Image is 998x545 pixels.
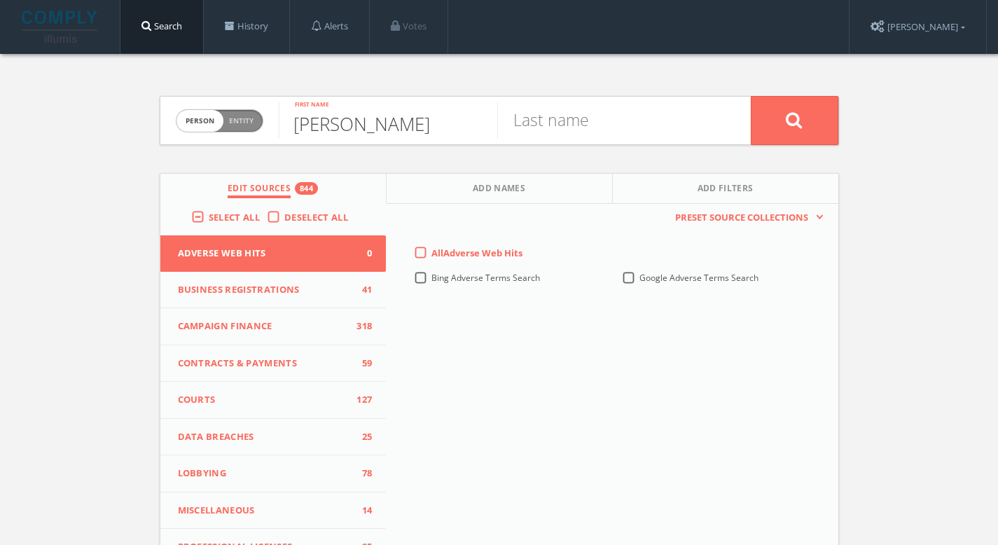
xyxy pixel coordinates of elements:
[160,345,387,382] button: Contracts & Payments59
[351,283,372,297] span: 41
[178,247,352,261] span: Adverse Web Hits
[668,211,815,225] span: Preset Source Collections
[613,174,838,204] button: Add Filters
[160,382,387,419] button: Courts127
[209,211,260,223] span: Select All
[351,467,372,481] span: 78
[351,393,372,407] span: 127
[228,182,291,198] span: Edit Sources
[351,504,372,518] span: 14
[639,272,758,284] span: Google Adverse Terms Search
[178,357,352,371] span: Contracts & Payments
[473,182,525,198] span: Add Names
[351,430,372,444] span: 25
[160,455,387,492] button: Lobbying78
[431,247,522,259] span: All Adverse Web Hits
[178,504,352,518] span: Miscellaneous
[284,211,348,223] span: Deselect All
[351,247,372,261] span: 0
[431,272,540,284] span: Bing Adverse Terms Search
[22,11,100,43] img: illumis
[160,308,387,345] button: Campaign Finance318
[160,235,387,272] button: Adverse Web Hits0
[295,182,318,195] div: 844
[178,319,352,333] span: Campaign Finance
[160,419,387,456] button: Data Breaches25
[178,393,352,407] span: Courts
[160,272,387,309] button: Business Registrations41
[160,174,387,204] button: Edit Sources844
[698,182,754,198] span: Add Filters
[668,211,824,225] button: Preset Source Collections
[176,110,223,132] span: person
[351,319,372,333] span: 318
[351,357,372,371] span: 59
[178,467,352,481] span: Lobbying
[178,430,352,444] span: Data Breaches
[160,492,387,530] button: Miscellaneous14
[387,174,613,204] button: Add Names
[229,116,254,126] span: Entity
[178,283,352,297] span: Business Registrations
